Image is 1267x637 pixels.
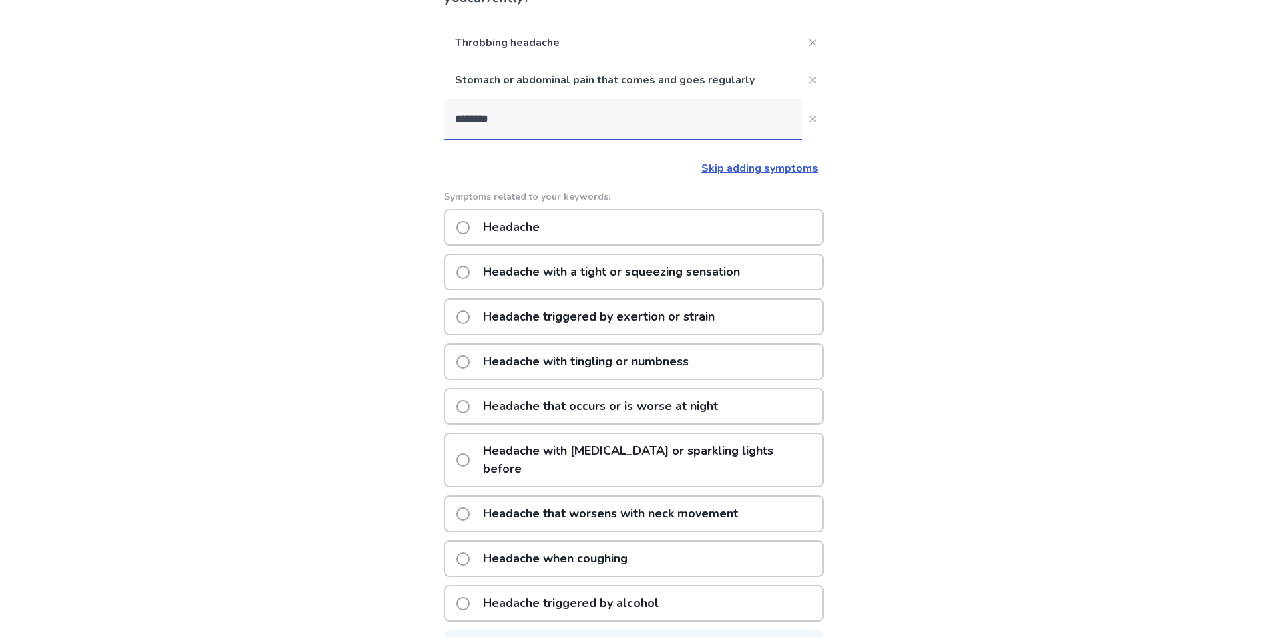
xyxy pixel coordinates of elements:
[475,542,636,576] p: Headache when coughing
[444,190,824,204] p: Symptoms related to your keywords:
[444,99,802,139] input: Close
[701,161,818,176] a: Skip adding symptoms
[475,300,723,334] p: Headache triggered by exertion or strain
[475,255,748,289] p: Headache with a tight or squeezing sensation
[475,497,746,531] p: Headache that worsens with neck movement
[475,210,548,244] p: Headache
[475,586,667,620] p: Headache triggered by alcohol
[802,32,824,53] button: Close
[444,61,802,99] p: Stomach or abdominal pain that comes and goes regularly
[475,389,726,423] p: Headache that occurs or is worse at night
[802,69,824,91] button: Close
[444,24,802,61] p: Throbbing headache
[475,345,697,379] p: Headache with tingling or numbness
[802,108,824,130] button: Close
[475,434,822,486] p: Headache with [MEDICAL_DATA] or sparkling lights before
